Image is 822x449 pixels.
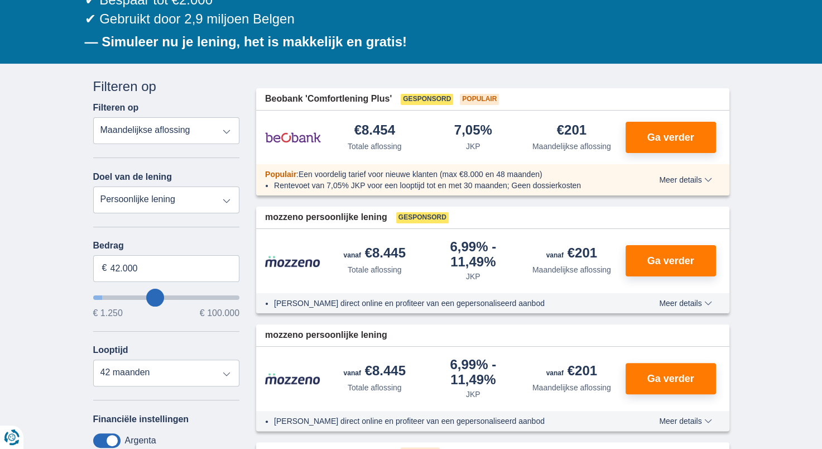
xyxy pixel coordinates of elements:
li: [PERSON_NAME] direct online en profiteer van een gepersonaliseerd aanbod [274,298,618,309]
span: Populair [460,94,499,105]
button: Ga verder [626,245,716,276]
div: Maandelijkse aflossing [532,141,611,152]
div: JKP [466,271,480,282]
span: € [102,262,107,275]
span: Een voordelig tarief voor nieuwe klanten (max €8.000 en 48 maanden) [299,170,542,179]
span: Populair [265,170,296,179]
button: Ga verder [626,122,716,153]
span: € 100.000 [200,309,239,318]
div: €8.454 [354,123,395,138]
div: 6,99% [429,358,518,386]
span: Ga verder [647,256,694,266]
span: Gesponsord [396,212,449,223]
div: JKP [466,389,480,400]
div: €201 [546,364,597,380]
div: Totale aflossing [348,141,402,152]
button: Ga verder [626,363,716,394]
span: Meer details [659,417,712,425]
span: Ga verder [647,132,694,142]
li: Rentevoet van 7,05% JKP voor een looptijd tot en met 30 maanden; Geen dossierkosten [274,180,618,191]
div: Filteren op [93,77,240,96]
div: €201 [546,246,597,262]
span: mozzeno persoonlijke lening [265,329,387,342]
button: Meer details [651,175,720,184]
div: Totale aflossing [348,264,402,275]
div: €8.445 [344,364,406,380]
img: product.pl.alt Beobank [265,123,321,151]
div: €201 [557,123,587,138]
div: €8.445 [344,246,406,262]
label: Financiële instellingen [93,414,189,424]
label: Filteren op [93,103,139,113]
b: — Simuleer nu je lening, het is makkelijk en gratis! [85,34,407,49]
button: Meer details [651,417,720,426]
img: product.pl.alt Mozzeno [265,372,321,385]
span: Ga verder [647,374,694,384]
label: Argenta [125,436,156,446]
label: Doel van de lening [93,172,172,182]
img: product.pl.alt Mozzeno [265,255,321,268]
div: Maandelijkse aflossing [532,382,611,393]
div: Totale aflossing [348,382,402,393]
li: [PERSON_NAME] direct online en profiteer van een gepersonaliseerd aanbod [274,415,618,427]
span: Beobank 'Comfortlening Plus' [265,93,392,106]
div: Maandelijkse aflossing [532,264,611,275]
button: Meer details [651,299,720,308]
div: JKP [466,141,480,152]
div: 7,05% [454,123,492,138]
div: : [256,169,627,180]
div: 6,99% [429,240,518,269]
span: Meer details [659,299,712,307]
label: Looptijd [93,345,128,355]
label: Bedrag [93,241,240,251]
span: € 1.250 [93,309,123,318]
span: mozzeno persoonlijke lening [265,211,387,224]
input: wantToBorrow [93,295,240,300]
span: Meer details [659,176,712,184]
span: Gesponsord [401,94,453,105]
